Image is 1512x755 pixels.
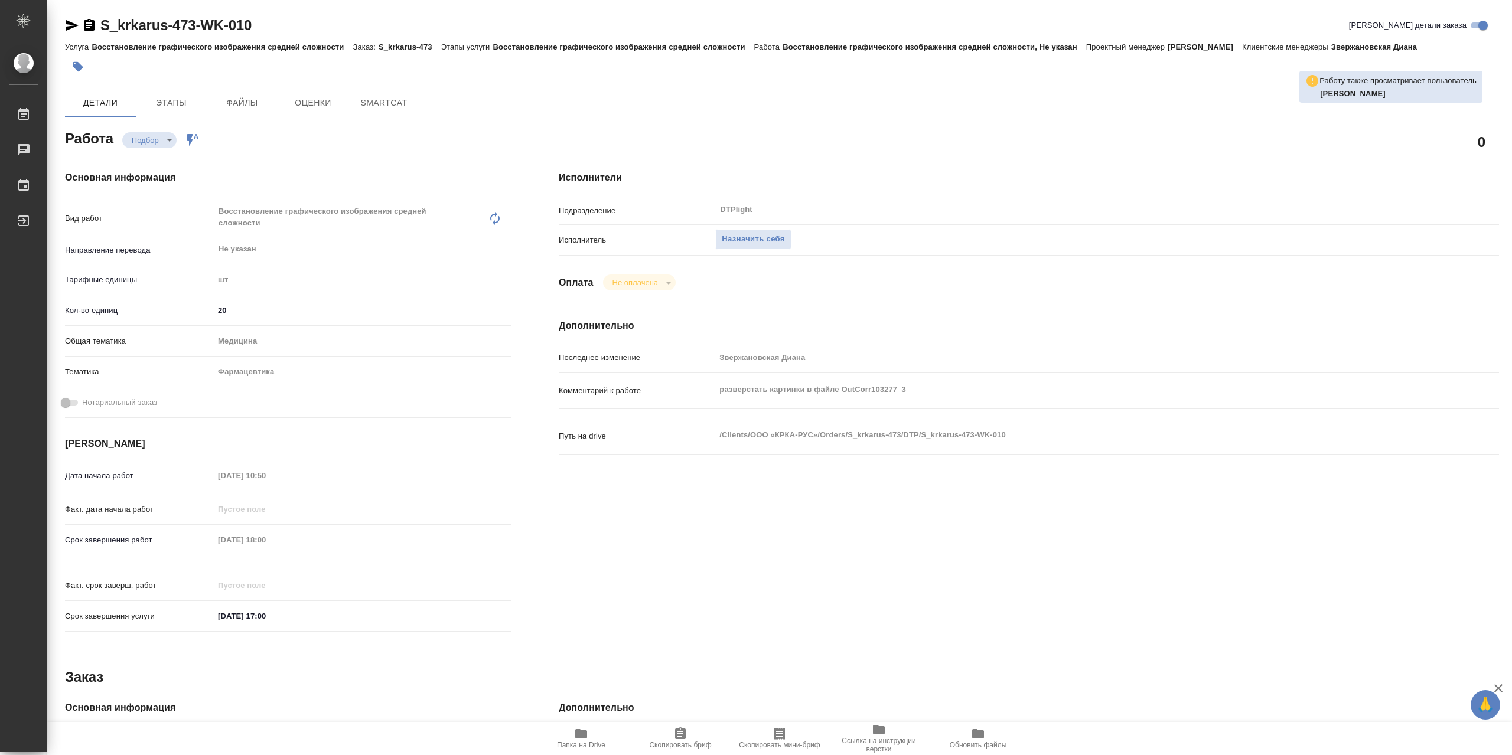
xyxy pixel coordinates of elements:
span: Нотариальный заказ [82,397,157,408]
p: Клиентские менеджеры [1242,43,1331,51]
button: 🙏 [1471,690,1500,720]
p: Вид работ [65,213,214,224]
input: ✎ Введи что-нибудь [214,302,511,319]
span: [PERSON_NAME] детали заказа [1349,19,1467,31]
span: SmartCat [356,96,412,110]
div: шт [214,270,511,290]
h4: Основная информация [65,701,511,715]
p: Кол-во единиц [65,305,214,316]
p: Исполнитель [559,234,715,246]
p: Подразделение [559,205,715,217]
span: Ссылка на инструкции верстки [836,737,921,753]
p: Звержановская Диана [1331,43,1426,51]
button: Обновить файлы [928,722,1028,755]
button: Назначить себя [715,229,791,250]
h4: [PERSON_NAME] [65,437,511,451]
p: Тарифные единицы [65,274,214,286]
button: Скопировать ссылку для ЯМессенджера [65,18,79,32]
button: Не оплачена [609,277,661,287]
textarea: разверстать картинки в файле OutCorr103277_3 [715,380,1420,400]
h4: Исполнители [559,171,1499,185]
p: Путь на drive [559,430,715,442]
h2: 0 [1478,132,1485,152]
span: Файлы [214,96,271,110]
button: Скопировать бриф [631,722,730,755]
span: Этапы [143,96,200,110]
span: Скопировать бриф [649,741,711,749]
span: Обновить файлы [950,741,1007,749]
button: Добавить тэг [65,54,91,80]
h4: Оплата [559,276,594,290]
h4: Основная информация [65,171,511,185]
input: Пустое поле [214,467,317,484]
p: S_krkarus-473 [379,43,441,51]
p: Направление перевода [65,244,214,256]
button: Папка на Drive [532,722,631,755]
button: Скопировать мини-бриф [730,722,829,755]
p: Работу также просматривает пользователь [1319,75,1477,87]
h2: Заказ [65,668,103,687]
h4: Дополнительно [559,701,1499,715]
p: Этапы услуги [441,43,493,51]
div: Подбор [122,132,177,148]
p: Дата начала работ [65,470,214,482]
p: Тематика [65,366,214,378]
p: Восстановление графического изображения средней сложности [92,43,353,51]
p: Заказ: [353,43,378,51]
p: Комментарий к работе [559,385,715,397]
input: ✎ Введи что-нибудь [214,607,317,625]
div: Медицина [214,331,511,351]
button: Скопировать ссылку [82,18,96,32]
span: Скопировать мини-бриф [739,741,820,749]
span: Папка на Drive [557,741,605,749]
p: Общая тематика [65,335,214,347]
p: Проектный менеджер [1086,43,1168,51]
p: Факт. дата начала работ [65,504,214,515]
p: Срок завершения услуги [65,610,214,622]
span: 🙏 [1475,692,1495,717]
input: Пустое поле [214,577,317,594]
p: Последнее изменение [559,352,715,364]
div: Подбор [603,274,676,290]
p: Восстановление графического изображения средней сложности [493,43,754,51]
p: Заборова Александра [1320,88,1477,100]
button: Подбор [128,135,162,145]
input: Пустое поле [214,531,317,548]
div: Фармацевтика [214,362,511,382]
textarea: /Clients/ООО «КРКА-РУС»/Orders/S_krkarus-473/DTP/S_krkarus-473-WK-010 [715,425,1420,445]
p: Факт. срок заверш. работ [65,580,214,591]
h2: Работа [65,127,113,148]
a: S_krkarus-473-WK-010 [100,17,252,33]
p: Работа [754,43,783,51]
span: Назначить себя [722,233,784,246]
h4: Дополнительно [559,319,1499,333]
p: Услуга [65,43,92,51]
p: Срок завершения работ [65,534,214,546]
p: Восстановление графического изображения средней сложности, Не указан [783,43,1086,51]
p: [PERSON_NAME] [1168,43,1242,51]
input: Пустое поле [715,349,1420,366]
input: Пустое поле [214,501,317,518]
button: Ссылка на инструкции верстки [829,722,928,755]
span: Оценки [285,96,341,110]
span: Детали [72,96,129,110]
